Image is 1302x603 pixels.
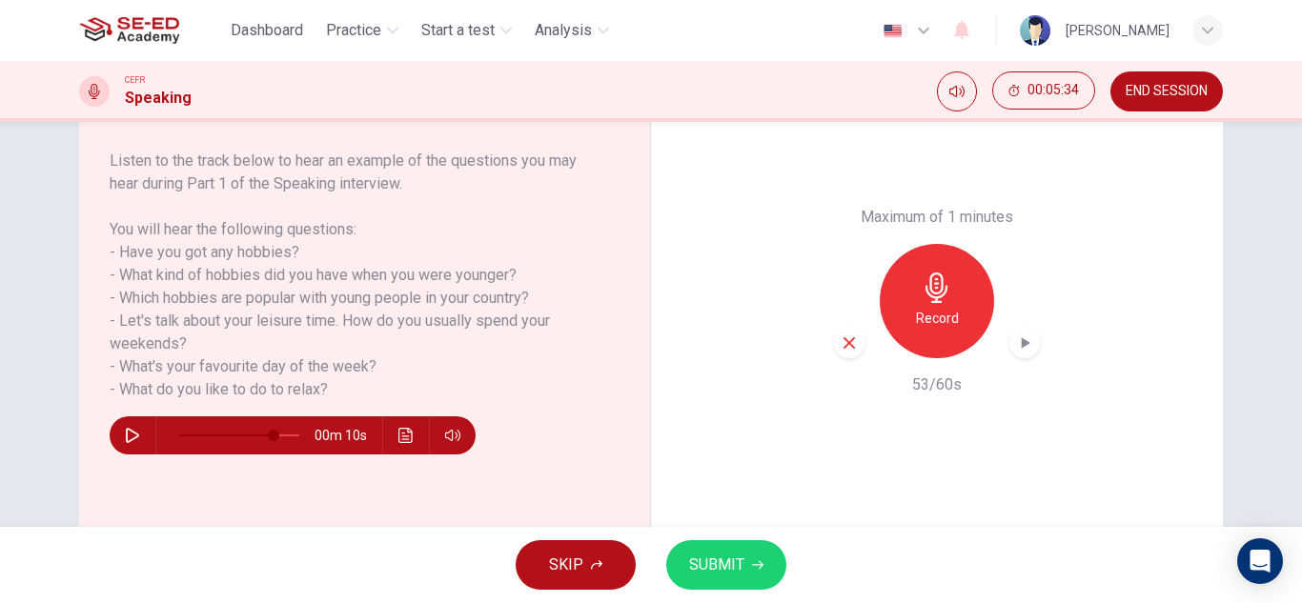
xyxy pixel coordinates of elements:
[1237,538,1283,584] div: Open Intercom Messenger
[861,206,1013,229] h6: Maximum of 1 minutes
[391,416,421,454] button: Click to see the audio transcription
[1066,19,1170,42] div: [PERSON_NAME]
[315,416,382,454] span: 00m 10s
[881,24,905,38] img: en
[125,73,145,87] span: CEFR
[421,19,495,42] span: Start a test
[318,13,406,48] button: Practice
[414,13,519,48] button: Start a test
[549,552,583,578] span: SKIP
[992,71,1095,111] div: Hide
[516,540,636,590] button: SKIP
[1027,83,1079,98] span: 00:05:34
[231,19,303,42] span: Dashboard
[937,71,977,111] div: Mute
[916,307,959,330] h6: Record
[912,373,962,396] h6: 53/60s
[689,552,744,578] span: SUBMIT
[992,71,1095,110] button: 00:05:34
[79,11,223,50] a: SE-ED Academy logo
[880,244,994,358] button: Record
[79,11,179,50] img: SE-ED Academy logo
[110,150,597,401] h6: Listen to the track below to hear an example of the questions you may hear during Part 1 of the S...
[326,19,381,42] span: Practice
[1126,84,1208,99] span: END SESSION
[527,13,617,48] button: Analysis
[666,540,786,590] button: SUBMIT
[535,19,592,42] span: Analysis
[223,13,311,48] button: Dashboard
[1110,71,1223,111] button: END SESSION
[125,87,192,110] h1: Speaking
[1020,15,1050,46] img: Profile picture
